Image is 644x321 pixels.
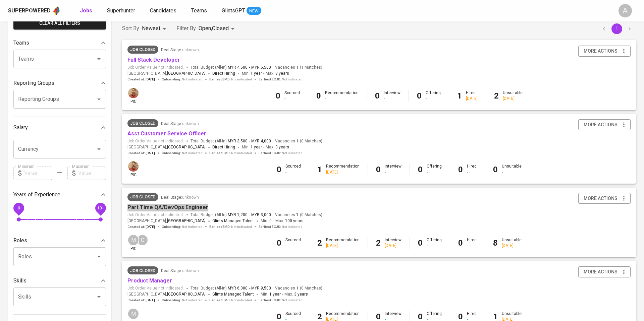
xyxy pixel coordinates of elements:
[458,165,463,174] b: 0
[162,151,203,155] span: Onboarding :
[127,266,158,274] div: Client prioritized internal hiring
[127,291,206,298] span: [GEOGRAPHIC_DATA] ,
[418,238,423,248] b: 0
[228,65,248,70] span: MYR 4,500
[146,224,155,229] span: [DATE]
[326,243,360,249] div: [DATE]
[427,237,442,249] div: Offering
[251,285,271,291] span: MYR 9,500
[150,7,176,14] span: Candidates
[285,164,301,175] div: Sourced
[277,165,281,174] b: 0
[13,191,60,199] p: Years of Experience
[418,165,423,174] b: 0
[167,218,206,224] span: [GEOGRAPHIC_DATA]
[199,25,212,31] span: Open ,
[259,298,303,303] span: Earliest ECJD :
[316,91,321,101] b: 0
[285,170,301,175] div: -
[191,285,271,291] span: Total Budget (All-In)
[142,24,160,33] p: Newest
[8,6,61,16] a: Superpoweredapp logo
[611,23,622,34] button: page 1
[273,218,274,224] span: -
[182,121,199,126] span: unknown
[107,7,135,14] span: Superhunter
[127,285,184,291] span: Job Order Value not indicated.
[13,36,106,50] div: Teams
[146,298,155,303] span: [DATE]
[13,234,106,247] div: Roles
[128,88,139,98] img: tashvinder@glints.com
[385,170,401,175] div: -
[251,65,271,70] span: MYR 5,500
[127,151,155,155] span: Created at :
[162,224,203,229] span: Onboarding :
[502,164,522,175] div: Unsuitable
[199,22,237,35] div: Open,Closed
[457,91,462,101] b: 1
[146,77,155,82] span: [DATE]
[376,238,381,248] b: 2
[284,90,300,102] div: Sourced
[137,234,148,246] div: C
[249,138,250,144] span: -
[127,87,139,105] div: pic
[295,212,299,218] span: 1
[191,212,271,218] span: Total Budget (All-In)
[385,243,401,249] div: [DATE]
[426,90,441,102] div: Offering
[417,91,422,101] b: 0
[269,292,281,297] span: 1 year
[247,8,261,14] span: NEW
[212,25,229,31] span: Closed
[127,194,158,200] span: Job Closed
[263,144,264,151] span: -
[161,195,199,200] span: Deal Stage :
[13,121,106,134] div: Salary
[231,77,252,82] span: Not indicated
[282,151,303,155] span: Not indicated
[162,298,203,303] span: Onboarding :
[161,121,199,126] span: Deal Stage :
[584,121,618,129] span: more actions
[80,7,94,15] a: Jobs
[127,130,206,137] a: Asst Customer Service Officer
[467,237,477,249] div: Hired
[13,274,106,287] div: Skills
[503,90,523,102] div: Unsuitable
[212,145,235,149] span: Direct Hiring
[228,138,248,144] span: MYR 3,500
[127,144,206,151] span: [GEOGRAPHIC_DATA] ,
[222,7,245,14] span: GlintsGPT
[228,285,248,291] span: MYR 6,000
[167,291,206,298] span: [GEOGRAPHIC_DATA]
[13,188,106,201] div: Years of Experience
[503,96,523,102] div: [DATE]
[209,151,252,155] span: Earliest EMD :
[266,145,289,149] span: Max.
[182,268,199,273] span: unknown
[326,164,360,175] div: Recommendation
[584,47,618,55] span: more actions
[277,238,281,248] b: 0
[127,57,180,63] a: Full Stack Developer
[142,22,168,35] div: Newest
[17,205,20,210] span: 0
[275,218,304,223] span: Max.
[251,138,271,144] span: MYR 4,000
[94,292,104,302] button: Open
[231,151,252,155] span: Not indicated
[127,308,139,320] div: M
[127,46,158,54] div: Job already placed by Glints
[467,170,477,175] div: -
[127,212,184,218] span: Job Order Value not indicated.
[466,96,478,102] div: [DATE]
[52,6,61,16] img: app logo
[427,164,442,175] div: Offering
[191,7,208,15] a: Teams
[94,252,104,261] button: Open
[275,138,322,144] span: Vacancies ( 0 Matches )
[209,224,252,229] span: Earliest EMD :
[127,77,155,82] span: Created at :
